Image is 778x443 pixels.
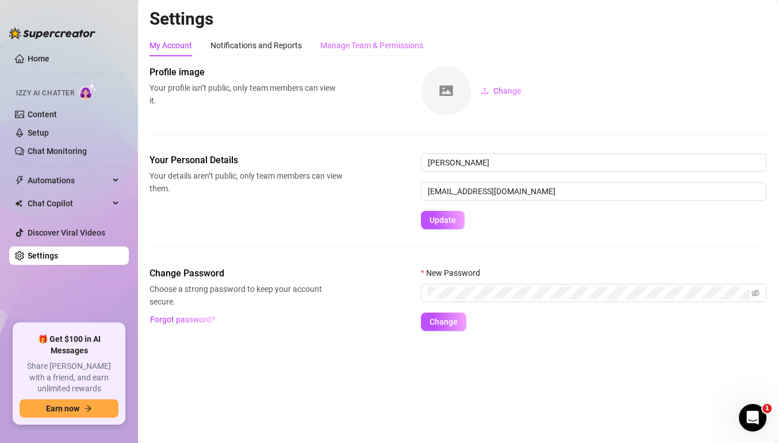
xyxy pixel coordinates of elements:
iframe: Intercom live chat [739,404,766,432]
span: Share [PERSON_NAME] with a friend, and earn unlimited rewards [20,361,118,395]
span: Choose a strong password to keep your account secure. [150,283,343,308]
span: eye-invisible [752,289,760,297]
span: Automations [28,171,109,190]
div: Manage Team & Permissions [320,39,423,52]
span: Update [430,215,456,225]
a: Home [28,54,49,63]
button: Forgot password? [150,310,215,329]
span: Izzy AI Chatter [16,88,74,99]
span: upload [481,87,489,95]
input: Enter name [421,153,766,172]
a: Content [28,110,57,119]
a: Discover Viral Videos [28,228,105,237]
span: Your Personal Details [150,153,343,167]
span: Profile image [150,66,343,79]
span: 🎁 Get $100 in AI Messages [20,334,118,356]
span: Change [493,86,522,95]
a: Setup [28,128,49,137]
img: Chat Copilot [15,199,22,207]
span: Change Password [150,267,343,280]
img: logo-BBDzfeDw.svg [9,28,95,39]
label: New Password [421,267,488,279]
input: New Password [428,287,749,299]
span: Chat Copilot [28,194,109,213]
button: Change [421,313,466,331]
div: Notifications and Reports [210,39,302,52]
img: square-placeholder.png [421,66,471,115]
h2: Settings [150,8,766,30]
span: 1 [762,404,772,413]
button: Earn nowarrow-right [20,399,118,418]
span: Earn now [46,404,79,413]
span: arrow-right [84,405,92,413]
span: Change [430,317,458,326]
button: Update [421,211,465,229]
span: Your profile isn’t public, only team members can view it. [150,82,343,107]
img: AI Chatter [79,83,97,100]
span: Forgot password? [150,315,215,324]
a: Chat Monitoring [28,147,87,156]
a: Settings [28,251,58,260]
span: thunderbolt [15,176,24,185]
input: Enter new email [421,182,766,201]
button: Change [472,82,531,100]
span: Your details aren’t public, only team members can view them. [150,170,343,195]
div: My Account [150,39,192,52]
